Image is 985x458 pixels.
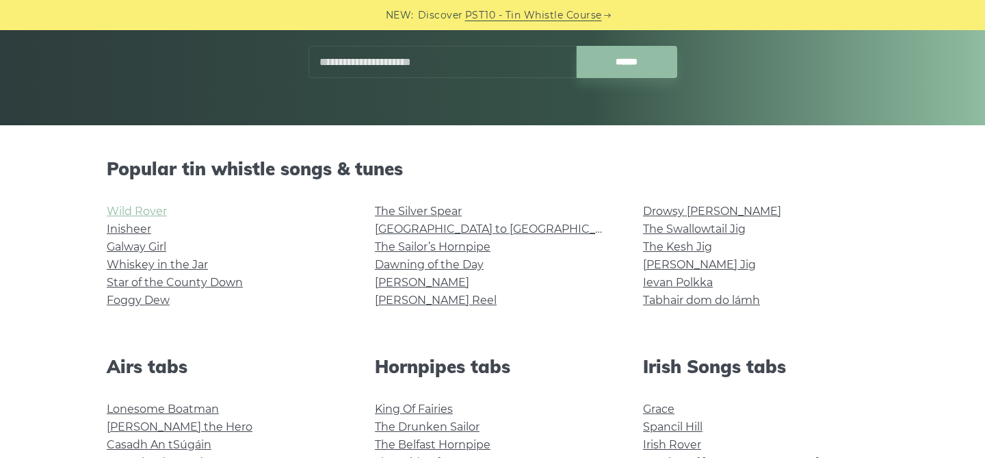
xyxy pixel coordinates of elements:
[107,258,208,271] a: Whiskey in the Jar
[107,420,252,433] a: [PERSON_NAME] the Hero
[375,205,462,218] a: The Silver Spear
[643,356,878,377] h2: Irish Songs tabs
[418,8,463,23] span: Discover
[375,276,469,289] a: [PERSON_NAME]
[643,276,713,289] a: Ievan Polkka
[643,222,746,236] a: The Swallowtail Jig
[643,420,702,433] a: Spancil Hill
[107,158,878,179] h2: Popular tin whistle songs & tunes
[643,403,674,416] a: Grace
[375,222,627,236] a: [GEOGRAPHIC_DATA] to [GEOGRAPHIC_DATA]
[107,240,166,253] a: Galway Girl
[375,240,490,253] a: The Sailor’s Hornpipe
[107,294,170,307] a: Foggy Dew
[107,222,151,236] a: Inisheer
[465,8,602,23] a: PST10 - Tin Whistle Course
[643,258,756,271] a: [PERSON_NAME] Jig
[643,294,760,307] a: Tabhair dom do lámh
[107,403,219,416] a: Lonesome Boatman
[386,8,414,23] span: NEW:
[107,205,167,218] a: Wild Rover
[375,356,610,377] h2: Hornpipes tabs
[643,438,701,451] a: Irish Rover
[107,276,243,289] a: Star of the County Down
[375,420,480,433] a: The Drunken Sailor
[643,205,781,218] a: Drowsy [PERSON_NAME]
[375,258,484,271] a: Dawning of the Day
[107,438,211,451] a: Casadh An tSúgáin
[107,356,342,377] h2: Airs tabs
[375,403,453,416] a: King Of Fairies
[375,294,497,307] a: [PERSON_NAME] Reel
[375,438,490,451] a: The Belfast Hornpipe
[643,240,712,253] a: The Kesh Jig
